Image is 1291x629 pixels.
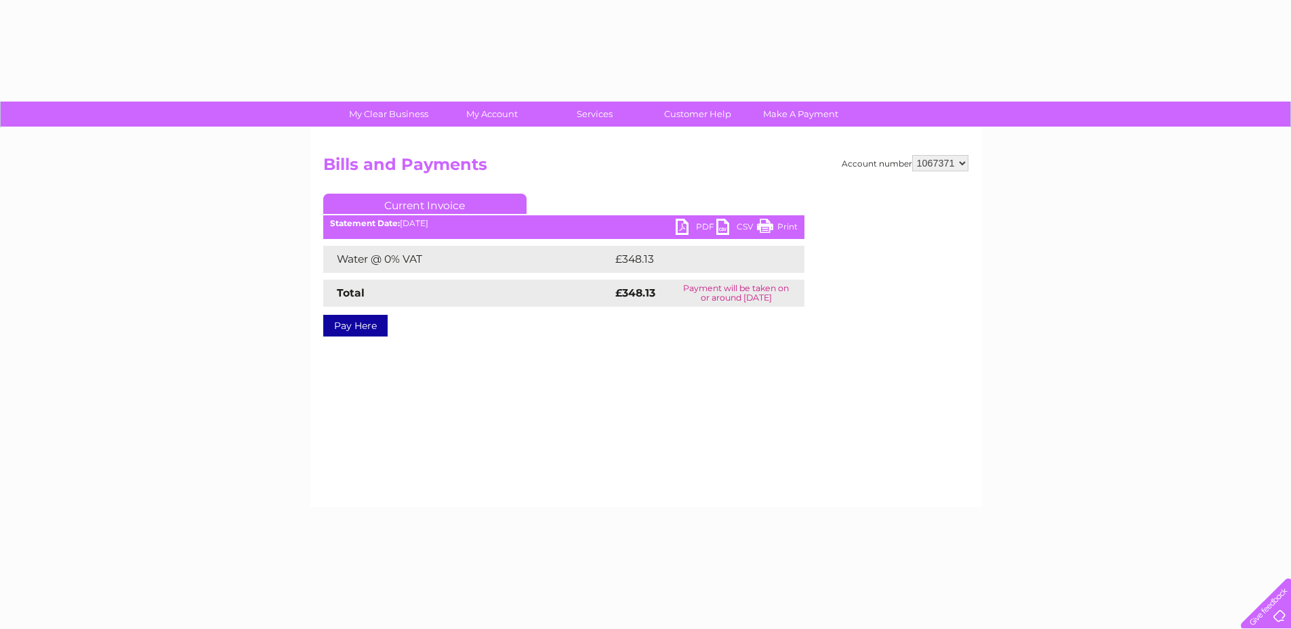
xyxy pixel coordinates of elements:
strong: Total [337,286,365,299]
a: Make A Payment [745,102,857,127]
a: Customer Help [642,102,754,127]
a: Print [757,219,798,238]
a: My Account [436,102,548,127]
a: Services [539,102,651,127]
div: Account number [842,155,968,171]
td: £348.13 [612,246,779,273]
a: Pay Here [323,315,388,337]
div: [DATE] [323,219,804,228]
strong: £348.13 [615,286,655,299]
a: CSV [716,219,757,238]
h2: Bills and Payments [323,155,968,181]
td: Payment will be taken on or around [DATE] [668,280,804,307]
a: Current Invoice [323,194,527,214]
b: Statement Date: [330,218,400,228]
a: My Clear Business [333,102,445,127]
td: Water @ 0% VAT [323,246,612,273]
a: PDF [676,219,716,238]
